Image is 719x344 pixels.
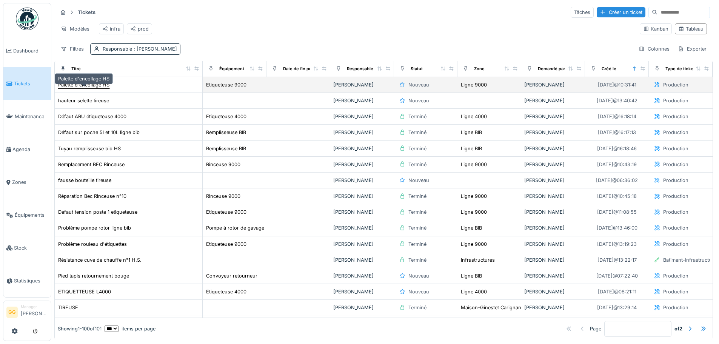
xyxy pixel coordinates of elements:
[333,256,391,264] div: [PERSON_NAME]
[461,304,521,311] div: Maison-Ginestet Carignan
[58,241,127,248] div: Problème rouleau d'étiquettes
[598,288,636,295] div: [DATE] @ 08:21:11
[12,179,48,186] span: Zones
[408,113,426,120] div: Terminé
[333,81,391,88] div: [PERSON_NAME]
[524,145,582,152] div: [PERSON_NAME]
[665,66,695,72] div: Type de ticket
[408,241,426,248] div: Terminé
[75,9,99,16] strong: Tickets
[674,43,710,54] div: Exporter
[597,256,637,264] div: [DATE] @ 13:22:17
[524,129,582,136] div: [PERSON_NAME]
[58,325,102,332] div: Showing 1 - 100 of 101
[333,193,391,200] div: [PERSON_NAME]
[333,224,391,231] div: [PERSON_NAME]
[597,161,637,168] div: [DATE] @ 10:43:19
[333,161,391,168] div: [PERSON_NAME]
[461,193,487,200] div: Ligne 9000
[333,304,391,311] div: [PERSON_NAME]
[461,81,487,88] div: Ligne 9000
[206,272,257,279] div: Convoyeur retourneur
[333,241,391,248] div: [PERSON_NAME]
[21,304,48,320] li: [PERSON_NAME]
[408,161,426,168] div: Terminé
[663,241,688,248] div: Production
[678,25,704,32] div: Tableau
[461,161,487,168] div: Ligne 9000
[538,66,565,72] div: Demandé par
[598,129,636,136] div: [DATE] @ 16:17:13
[71,66,81,72] div: Titre
[14,277,48,284] span: Statistiques
[206,129,246,136] div: Remplisseuse BIB
[333,113,391,120] div: [PERSON_NAME]
[58,97,109,104] div: hauteur selette tireuse
[598,81,636,88] div: [DATE] @ 10:31:41
[524,81,582,88] div: [PERSON_NAME]
[55,73,113,84] div: Palette d'encollage HS
[105,325,156,332] div: items per page
[58,129,140,136] div: Défaut sur poche 5l et 10L ligne bib
[12,146,48,153] span: Agenda
[411,66,423,72] div: Statut
[597,208,637,216] div: [DATE] @ 11:08:55
[461,272,482,279] div: Ligne BIB
[333,177,391,184] div: [PERSON_NAME]
[58,288,111,295] div: ETIQUETTEUSE L4000
[524,224,582,231] div: [PERSON_NAME]
[58,272,129,279] div: Pied tapis retournement bouge
[602,66,616,72] div: Créé le
[663,208,688,216] div: Production
[663,177,688,184] div: Production
[663,113,688,120] div: Production
[597,241,637,248] div: [DATE] @ 13:19:23
[524,304,582,311] div: [PERSON_NAME]
[58,256,142,264] div: Résistance cuve de chauffe n°1 H.S.
[524,288,582,295] div: [PERSON_NAME]
[206,161,240,168] div: Rinceuse 9000
[206,113,246,120] div: Etiqueteuse 4000
[347,66,373,72] div: Responsable
[461,129,482,136] div: Ligne BIB
[596,177,638,184] div: [DATE] @ 06:36:02
[3,100,51,133] a: Maintenance
[58,161,125,168] div: Remplacement BEC Rinceuse
[524,193,582,200] div: [PERSON_NAME]
[524,161,582,168] div: [PERSON_NAME]
[408,129,426,136] div: Terminé
[3,231,51,264] a: Stock
[14,244,48,251] span: Stock
[206,288,246,295] div: Etiqueteuse 4000
[3,166,51,199] a: Zones
[635,43,673,54] div: Colonnes
[408,304,426,311] div: Terminé
[132,46,177,52] span: : [PERSON_NAME]
[206,145,246,152] div: Remplisseuse BIB
[524,97,582,104] div: [PERSON_NAME]
[663,81,688,88] div: Production
[58,81,109,88] div: Palette d'encollage HS
[6,307,18,318] li: GG
[130,25,149,32] div: prod
[408,224,426,231] div: Terminé
[206,193,240,200] div: Rinceuse 9000
[58,208,137,216] div: Defaut tension poste 1 etiqueteuse
[524,241,582,248] div: [PERSON_NAME]
[333,97,391,104] div: [PERSON_NAME]
[408,208,426,216] div: Terminé
[103,45,177,52] div: Responsable
[333,288,391,295] div: [PERSON_NAME]
[461,208,487,216] div: Ligne 9000
[663,224,688,231] div: Production
[524,177,582,184] div: [PERSON_NAME]
[590,325,601,332] div: Page
[643,25,668,32] div: Kanban
[663,288,688,295] div: Production
[663,256,716,264] div: Batiment-Infrastructure
[333,208,391,216] div: [PERSON_NAME]
[461,288,487,295] div: Ligne 4000
[102,25,120,32] div: infra
[408,288,429,295] div: Nouveau
[461,145,482,152] div: Ligne BIB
